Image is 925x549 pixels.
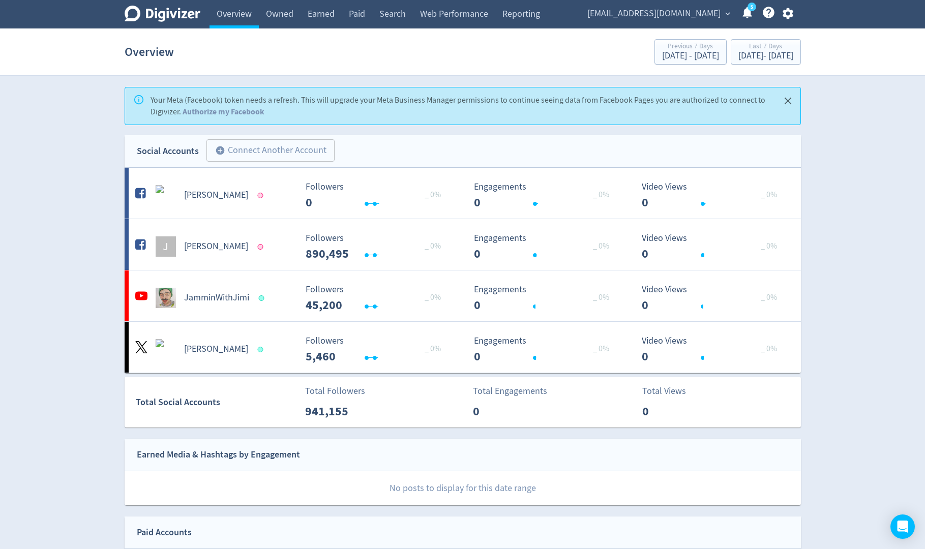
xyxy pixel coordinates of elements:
[425,190,441,200] span: _ 0%
[125,471,801,505] p: No posts to display for this date range
[738,51,793,60] div: [DATE] - [DATE]
[761,292,777,302] span: _ 0%
[125,322,801,373] a: Jimi Jackson undefined[PERSON_NAME] Followers --- _ 0% Followers 5,460 Engagements 0 Engagements ...
[156,288,176,308] img: JamminWithJimi undefined
[662,51,719,60] div: [DATE] - [DATE]
[750,4,753,11] text: 5
[637,233,789,260] svg: Video Views 0
[184,189,248,201] h5: [PERSON_NAME]
[156,339,176,359] img: Jimi Jackson undefined
[584,6,733,22] button: [EMAIL_ADDRESS][DOMAIN_NAME]
[305,402,364,420] p: 941,155
[731,39,801,65] button: Last 7 Days[DATE]- [DATE]
[301,182,453,209] svg: Followers ---
[469,285,621,312] svg: Engagements 0
[183,106,264,117] a: Authorize my Facebook
[593,241,609,251] span: _ 0%
[890,514,915,539] div: Open Intercom Messenger
[761,241,777,251] span: _ 0%
[469,233,621,260] svg: Engagements 0
[305,384,365,398] p: Total Followers
[761,344,777,354] span: _ 0%
[662,43,719,51] div: Previous 7 Days
[184,343,248,355] h5: [PERSON_NAME]
[125,219,801,270] a: J[PERSON_NAME] Followers --- _ 0% Followers 890,495 Engagements 0 Engagements 0 _ 0% Video Views ...
[637,285,789,312] svg: Video Views 0
[593,292,609,302] span: _ 0%
[136,395,298,410] div: Total Social Accounts
[151,90,772,121] div: Your Meta (Facebook) token needs a refresh. This will upgrade your Meta Business Manager permissi...
[301,285,453,312] svg: Followers ---
[593,190,609,200] span: _ 0%
[125,270,801,321] a: JamminWithJimi undefinedJamminWithJimi Followers --- _ 0% Followers 45,200 Engagements 0 Engageme...
[748,3,756,11] a: 5
[469,336,621,363] svg: Engagements 0
[156,236,176,257] div: J
[137,525,192,540] div: Paid Accounts
[257,347,266,352] span: Data last synced: 28 Sep 2025, 6:02pm (AEST)
[199,141,335,162] a: Connect Another Account
[425,241,441,251] span: _ 0%
[637,336,789,363] svg: Video Views 0
[642,384,701,398] p: Total Views
[301,233,453,260] svg: Followers ---
[258,295,267,301] span: Data last synced: 29 Sep 2025, 6:02am (AEST)
[642,402,701,420] p: 0
[425,344,441,354] span: _ 0%
[125,36,174,68] h1: Overview
[184,292,249,304] h5: JamminWithJimi
[780,93,796,109] button: Close
[257,193,266,198] span: Data last synced: 30 Dec 2021, 6:11pm (AEDT)
[654,39,727,65] button: Previous 7 Days[DATE] - [DATE]
[257,244,266,250] span: Data last synced: 28 Jun 2023, 1:20pm (AEST)
[761,190,777,200] span: _ 0%
[587,6,721,22] span: [EMAIL_ADDRESS][DOMAIN_NAME]
[473,402,531,420] p: 0
[723,9,732,18] span: expand_more
[593,344,609,354] span: _ 0%
[137,144,199,159] div: Social Accounts
[184,240,248,253] h5: [PERSON_NAME]
[156,185,176,205] img: Jimi Jackson undefined
[137,447,300,462] div: Earned Media & Hashtags by Engagement
[473,384,547,398] p: Total Engagements
[206,139,335,162] button: Connect Another Account
[125,168,801,219] a: Jimi Jackson undefined[PERSON_NAME] Followers --- _ 0% Followers 0 Engagements 0 Engagements 0 _ ...
[637,182,789,209] svg: Video Views 0
[425,292,441,302] span: _ 0%
[301,336,453,363] svg: Followers ---
[738,43,793,51] div: Last 7 Days
[469,182,621,209] svg: Engagements 0
[215,145,225,156] span: add_circle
